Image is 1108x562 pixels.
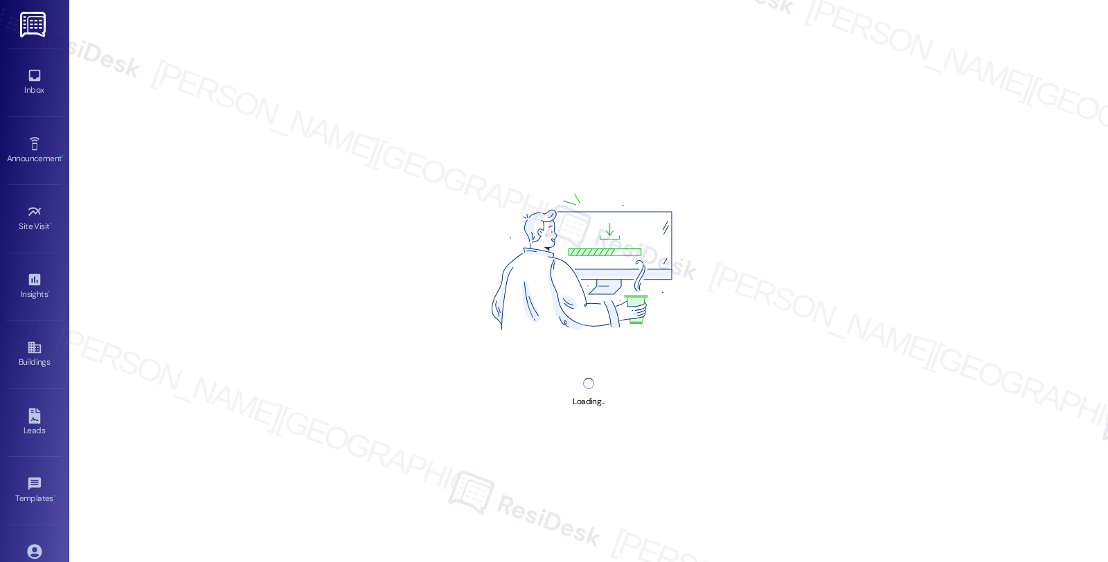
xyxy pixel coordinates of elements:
[62,152,64,161] span: •
[7,200,62,237] a: Site Visit •
[20,12,48,37] img: ResiDesk Logo
[50,219,52,229] span: •
[7,268,62,305] a: Insights •
[7,404,62,442] a: Leads
[48,287,50,297] span: •
[7,472,62,509] a: Templates •
[53,491,55,501] span: •
[7,64,62,101] a: Inbox
[573,395,604,409] div: Loading...
[7,336,62,373] a: Buildings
